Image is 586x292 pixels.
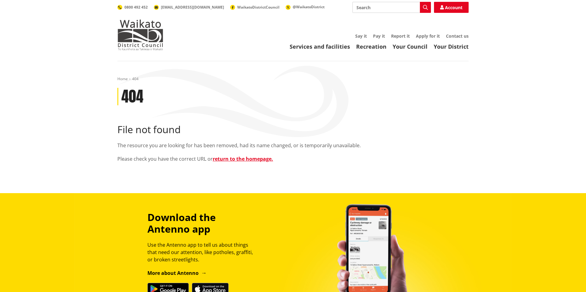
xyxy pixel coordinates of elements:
a: Your Council [393,43,428,50]
span: 404 [132,76,139,81]
a: [EMAIL_ADDRESS][DOMAIN_NAME] [154,5,224,10]
a: More about Antenno [147,270,207,276]
a: Your District [434,43,469,50]
img: Waikato District Council - Te Kaunihera aa Takiwaa o Waikato [117,20,163,50]
h1: 404 [121,88,143,106]
a: Report it [391,33,410,39]
span: @WaikatoDistrict [293,4,325,9]
a: WaikatoDistrictCouncil [230,5,280,10]
span: [EMAIL_ADDRESS][DOMAIN_NAME] [161,5,224,10]
input: Search input [352,2,431,13]
p: The resource you are looking for has been removed, had its name changed, or is temporarily unavai... [117,142,469,149]
h3: Download the Antenno app [147,212,258,235]
a: Recreation [356,43,386,50]
a: Apply for it [416,33,440,39]
a: Pay it [373,33,385,39]
a: Services and facilities [290,43,350,50]
a: return to the homepage. [213,155,273,162]
a: Account [434,2,469,13]
a: 0800 492 452 [117,5,148,10]
span: WaikatoDistrictCouncil [237,5,280,10]
a: Say it [355,33,367,39]
nav: breadcrumb [117,77,469,82]
a: @WaikatoDistrict [286,4,325,9]
span: 0800 492 452 [124,5,148,10]
h2: File not found [117,124,469,135]
p: Please check you have the correct URL or [117,155,469,163]
a: Home [117,76,128,81]
p: Use the Antenno app to tell us about things that need our attention, like potholes, graffiti, or ... [147,241,258,263]
a: Contact us [446,33,469,39]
